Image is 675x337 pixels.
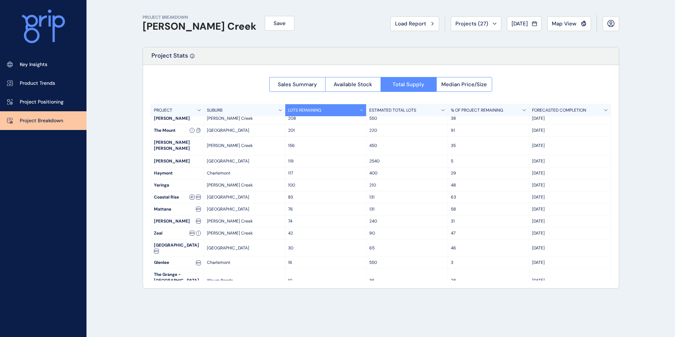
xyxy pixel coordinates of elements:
[278,81,317,88] span: Sales Summary
[207,260,282,266] p: Charlemont
[151,113,204,124] div: [PERSON_NAME]
[369,158,444,164] p: 2540
[334,81,372,88] span: Available Stock
[451,16,501,31] button: Projects (27)
[207,158,282,164] p: [GEOGRAPHIC_DATA]
[532,143,608,149] p: [DATE]
[288,143,363,149] p: 156
[207,218,282,224] p: [PERSON_NAME] Creek
[288,260,363,266] p: 16
[207,182,282,188] p: [PERSON_NAME] Creek
[532,245,608,251] p: [DATE]
[207,245,282,251] p: [GEOGRAPHIC_DATA]
[151,215,204,227] div: [PERSON_NAME]
[390,16,439,31] button: Load Report
[451,230,526,236] p: 47
[451,206,526,212] p: 58
[451,245,526,251] p: 46
[207,194,282,200] p: [GEOGRAPHIC_DATA]
[143,14,256,20] p: PROJECT BREAKDOWN
[151,257,204,268] div: Glenlee
[20,80,55,87] p: Product Trends
[274,20,286,27] span: Save
[151,125,204,136] div: The Mount
[451,194,526,200] p: 63
[532,260,608,266] p: [DATE]
[547,16,591,31] button: Map View
[369,194,444,200] p: 131
[552,20,577,27] span: Map View
[288,230,363,236] p: 42
[207,230,282,236] p: [PERSON_NAME] Creek
[532,116,608,122] p: [DATE]
[269,77,325,92] button: Sales Summary
[288,194,363,200] p: 83
[20,99,64,106] p: Project Positioning
[512,20,528,27] span: [DATE]
[532,230,608,236] p: [DATE]
[20,61,47,68] p: Key Insights
[532,128,608,134] p: [DATE]
[451,107,503,113] p: % OF PROJECT REMAINING
[369,143,444,149] p: 450
[532,206,608,212] p: [DATE]
[265,16,294,31] button: Save
[207,107,222,113] p: SUBURB
[369,245,444,251] p: 65
[451,278,526,284] p: 28
[369,182,444,188] p: 210
[151,155,204,167] div: [PERSON_NAME]
[507,16,542,31] button: [DATE]
[288,107,321,113] p: LOTS REMAINING
[532,107,586,113] p: FORECASTED COMPLETION
[532,158,608,164] p: [DATE]
[151,167,204,179] div: Haymont
[288,218,363,224] p: 74
[369,128,444,134] p: 220
[451,158,526,164] p: 5
[369,206,444,212] p: 131
[532,170,608,176] p: [DATE]
[436,77,492,92] button: Median Price/Size
[451,182,526,188] p: 48
[207,278,282,284] p: Waurn Ponds
[207,170,282,176] p: Charlemont
[441,81,487,88] span: Median Price/Size
[369,170,444,176] p: 400
[207,206,282,212] p: [GEOGRAPHIC_DATA]
[288,116,363,122] p: 208
[207,116,282,122] p: [PERSON_NAME] Creek
[369,218,444,224] p: 240
[455,20,488,27] span: Projects ( 27 )
[451,170,526,176] p: 29
[369,278,444,284] p: 36
[288,158,363,164] p: 119
[451,128,526,134] p: 91
[451,260,526,266] p: 3
[151,179,204,191] div: Yaringa
[288,182,363,188] p: 100
[288,128,363,134] p: 201
[151,227,204,239] div: Zeal
[151,191,204,203] div: Coastal Rise
[154,107,172,113] p: PROJECT
[532,194,608,200] p: [DATE]
[207,143,282,149] p: [PERSON_NAME] Creek
[151,137,204,155] div: [PERSON_NAME] [PERSON_NAME]
[151,52,188,65] p: Project Stats
[451,143,526,149] p: 35
[451,116,526,122] p: 38
[143,20,256,32] h1: [PERSON_NAME] Creek
[151,269,204,292] div: The Grange - [GEOGRAPHIC_DATA]
[395,20,426,27] span: Load Report
[288,170,363,176] p: 117
[381,77,436,92] button: Total Supply
[451,218,526,224] p: 31
[369,116,444,122] p: 550
[532,182,608,188] p: [DATE]
[151,240,204,257] div: [GEOGRAPHIC_DATA]
[532,218,608,224] p: [DATE]
[288,278,363,284] p: 10
[151,203,204,215] div: Mattana
[369,107,416,113] p: ESTIMATED TOTAL LOTS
